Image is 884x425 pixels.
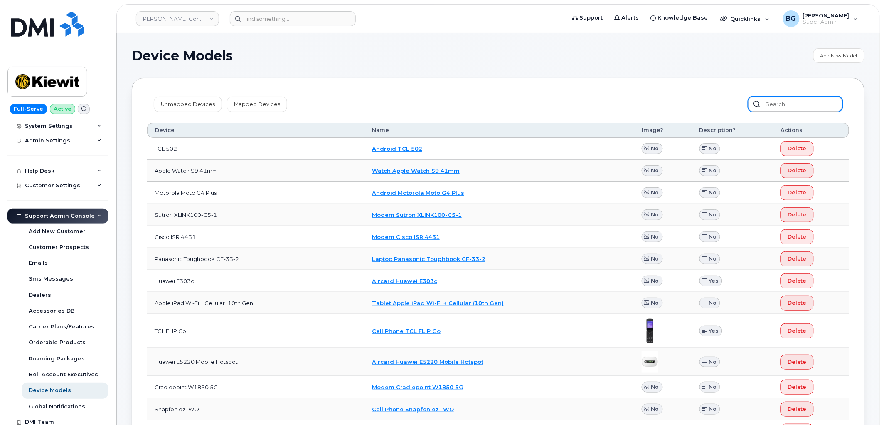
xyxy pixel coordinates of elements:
a: Modem Cradlepoint W1850 5G [372,384,463,390]
img: E5220.jpg [642,351,658,373]
a: Android Motorola Moto G4 Plus [372,189,464,196]
button: Delete [781,163,814,178]
a: Laptop Panasonic Toughbook CF-33-2 [372,256,485,262]
a: Aircard Huawei E303c [372,278,437,284]
td: Snapfon ezTWO [147,398,364,420]
button: Delete [781,380,814,395]
th: Image? [634,123,692,138]
button: Delete [781,355,814,370]
a: Cell Phone Snapfon ezTWO [372,406,454,413]
a: Tablet Apple iPad Wi-Fi + Cellular (10th Gen) [372,300,504,306]
td: Huawei E5220 Mobile Hotspot [147,348,364,376]
button: Delete [781,141,814,156]
span: Device Models [132,50,233,62]
span: Delete [788,358,807,366]
span: No [651,299,659,307]
img: TCL-FLIP-Go-Midnight-Blue-frontimage.png [642,318,658,344]
span: No [651,167,659,174]
span: No [709,167,717,174]
span: Delete [788,277,807,285]
span: No [651,277,659,285]
a: Android TCL 502 [372,145,422,152]
td: Sutron XLINK100-C5-1 [147,204,364,226]
span: Delete [788,255,807,263]
td: Panasonic Toughbook CF-33-2 [147,248,364,270]
span: No [651,211,659,219]
a: Add New Model [813,48,864,63]
a: Watch Apple Watch S9 41mm [372,167,460,174]
button: Delete [781,207,814,222]
span: Delete [788,211,807,219]
th: Actions [773,123,849,138]
a: Aircard Huawei E5220 Mobile Hotspot [372,358,483,365]
span: No [709,144,717,152]
iframe: Messenger Launcher [848,389,878,419]
span: No [651,405,659,413]
th: Name [364,123,634,138]
button: Delete [781,323,814,338]
span: Delete [788,233,807,241]
a: Cell Phone TCL FLIP Go [372,328,441,334]
span: No [651,189,659,196]
span: No [709,189,717,196]
span: Yes [709,277,719,285]
a: Modem Cisco ISR 4431 [372,234,440,240]
td: Apple iPad Wi-Fi + Cellular (10th Gen) [147,292,364,314]
button: Delete [781,251,814,266]
span: Delete [788,299,807,307]
a: Modem Sutron XLINK100-C5-1 [372,211,462,218]
span: Delete [788,167,807,174]
td: Huawei E303c [147,270,364,292]
span: Delete [788,327,807,335]
span: No [709,299,717,307]
th: Device [147,123,364,138]
td: Cradlepoint W1850 5G [147,376,364,398]
span: No [651,255,659,263]
button: Delete [781,296,814,311]
td: TCL FLIP Go [147,314,364,348]
span: No [709,405,717,413]
button: Delete [781,185,814,200]
span: No [709,211,717,219]
a: Unmapped Devices [154,97,222,112]
span: No [651,233,659,241]
button: Delete [781,402,814,417]
span: No [651,383,659,391]
span: No [709,383,717,391]
button: Delete [781,229,814,244]
span: No [709,255,717,263]
input: Search [749,97,842,112]
td: TCL 502 [147,138,364,160]
span: Delete [788,189,807,196]
span: No [651,144,659,152]
a: Mapped Devices [227,97,287,112]
span: No [709,233,717,241]
span: Delete [788,144,807,152]
td: Apple Watch S9 41mm [147,160,364,182]
span: Delete [788,405,807,413]
th: Description? [692,123,773,138]
span: No [709,358,717,366]
td: Motorola Moto G4 Plus [147,182,364,204]
span: Yes [709,327,719,335]
button: Delete [781,273,814,288]
span: Delete [788,383,807,391]
td: Cisco ISR 4431 [147,226,364,248]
